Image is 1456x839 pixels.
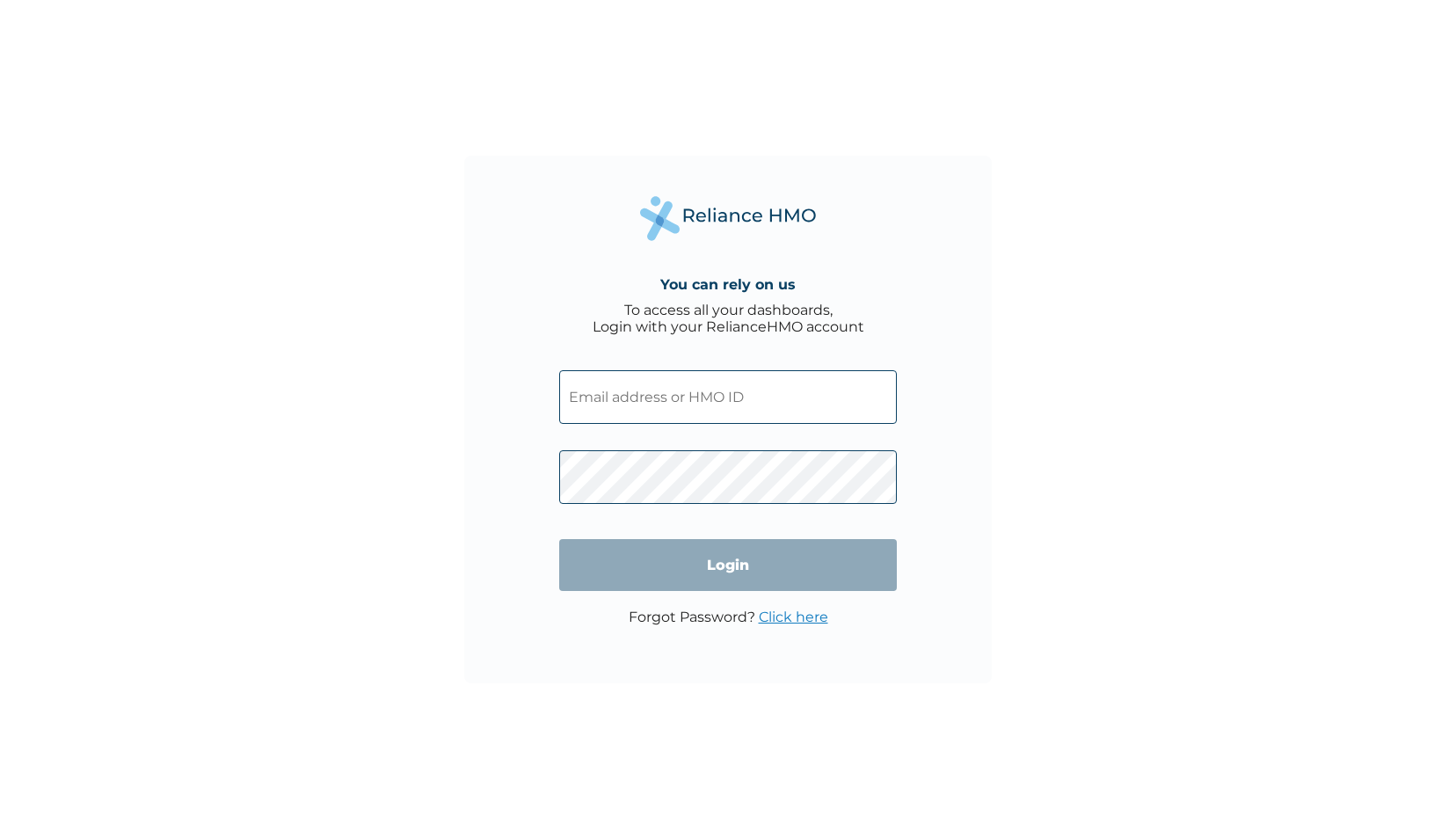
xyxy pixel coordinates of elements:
p: Forgot Password? [629,609,828,625]
div: To access all your dashboards, Login with your RelianceHMO account [593,302,864,335]
input: Email address or HMO ID [559,370,897,424]
a: Click here [759,609,828,625]
input: Login [559,539,897,591]
img: Reliance Health's Logo [640,196,816,241]
h4: You can rely on us [660,276,796,293]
